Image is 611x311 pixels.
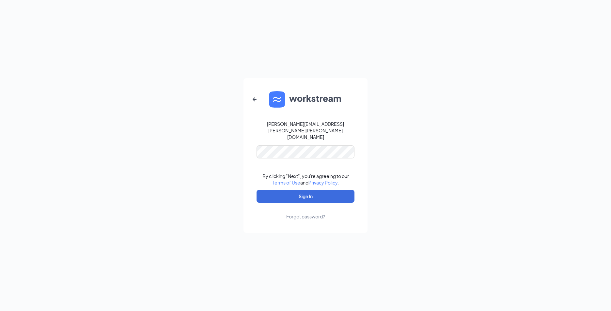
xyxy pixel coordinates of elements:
img: WS logo and Workstream text [269,91,342,108]
svg: ArrowLeftNew [251,96,258,103]
div: [PERSON_NAME][EMAIL_ADDRESS][PERSON_NAME][PERSON_NAME][DOMAIN_NAME] [257,121,354,140]
div: Forgot password? [286,213,325,220]
button: ArrowLeftNew [247,92,262,107]
div: By clicking "Next", you're agreeing to our and . [262,173,349,186]
button: Sign In [257,190,354,203]
a: Forgot password? [286,203,325,220]
a: Privacy Policy [308,180,337,185]
a: Terms of Use [273,180,300,185]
